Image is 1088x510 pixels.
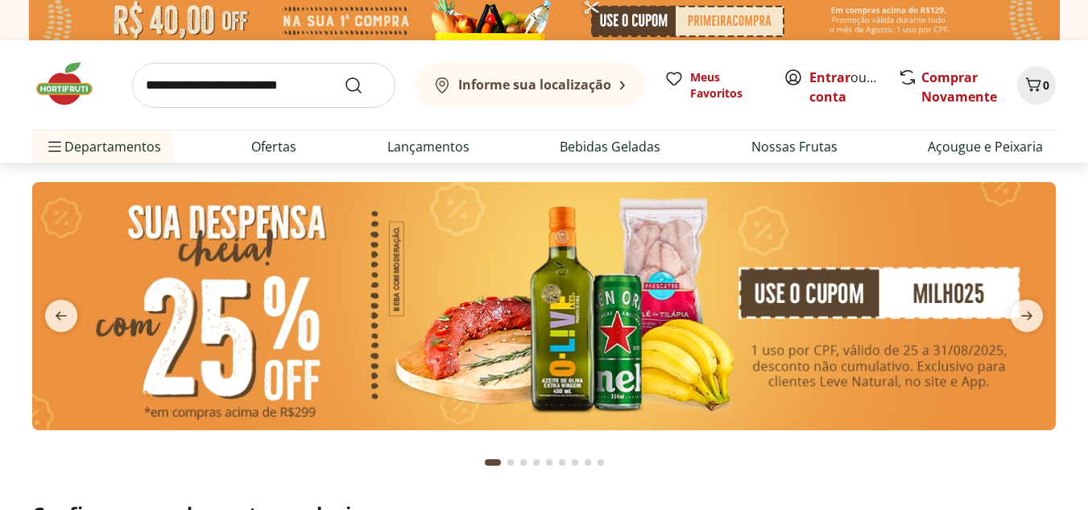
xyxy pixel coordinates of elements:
[1043,77,1049,93] span: 0
[751,137,838,156] a: Nossas Frutas
[928,137,1043,156] a: Açougue e Peixaria
[32,300,90,332] button: previous
[556,443,569,482] button: Go to page 6 from fs-carousel
[45,127,161,166] span: Departamentos
[132,63,395,108] input: search
[45,127,64,166] button: Menu
[560,137,660,156] a: Bebidas Geladas
[32,182,1056,430] img: cupom
[690,69,764,102] span: Meus Favoritos
[543,443,556,482] button: Go to page 5 from fs-carousel
[32,60,113,108] img: Hortifruti
[921,68,997,106] a: Comprar Novamente
[387,137,470,156] a: Lançamentos
[809,68,881,106] span: ou
[664,69,764,102] a: Meus Favoritos
[998,300,1056,332] button: next
[594,443,607,482] button: Go to page 9 from fs-carousel
[809,68,850,86] a: Entrar
[482,443,504,482] button: Current page from fs-carousel
[504,443,517,482] button: Go to page 2 from fs-carousel
[344,76,383,95] button: Submit Search
[1017,66,1056,105] button: Carrinho
[569,443,581,482] button: Go to page 7 from fs-carousel
[415,63,645,108] button: Informe sua localização
[809,68,898,106] a: Criar conta
[517,443,530,482] button: Go to page 3 from fs-carousel
[581,443,594,482] button: Go to page 8 from fs-carousel
[251,137,296,156] a: Ofertas
[530,443,543,482] button: Go to page 4 from fs-carousel
[458,76,611,93] b: Informe sua localização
